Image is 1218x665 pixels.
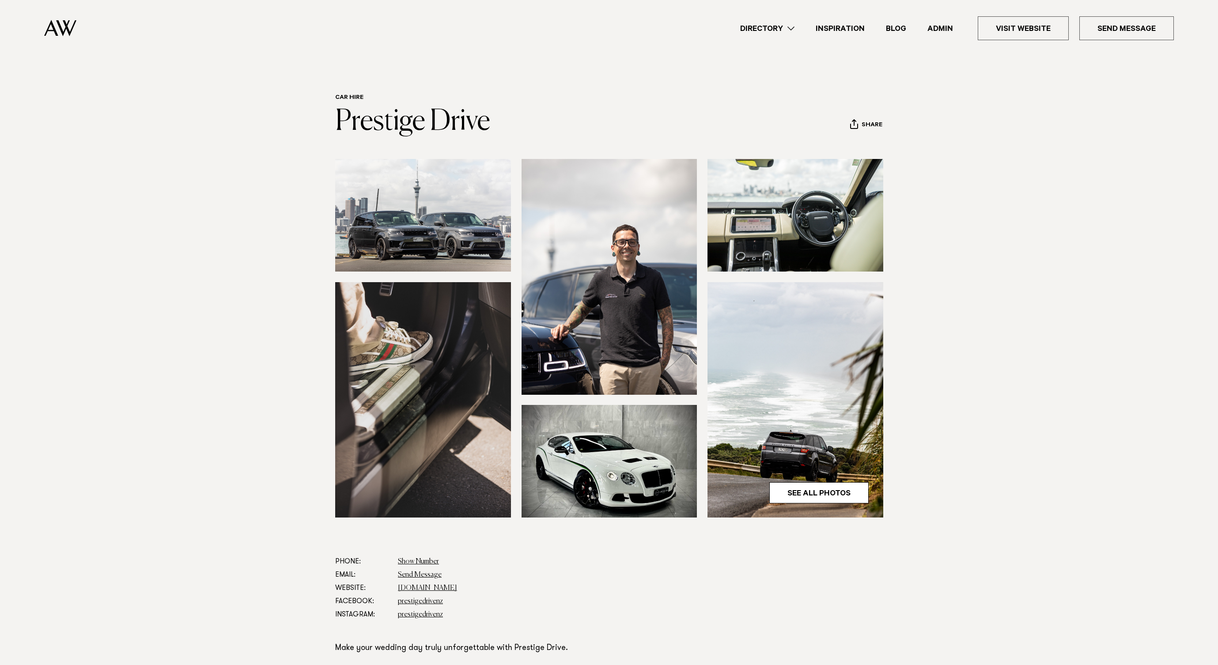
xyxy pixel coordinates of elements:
a: Inspiration [805,23,875,34]
a: Blog [875,23,917,34]
span: Share [862,121,882,130]
img: Auckland Weddings Logo [44,20,76,36]
dt: Email: [335,568,391,582]
a: Visit Website [978,16,1069,40]
a: Show Number [398,558,439,565]
a: Send Message [398,571,442,578]
a: Prestige Drive [335,108,490,136]
dt: Phone: [335,555,391,568]
a: prestigedrivenz [398,611,443,618]
a: See All Photos [769,482,869,503]
a: Send Message [1079,16,1174,40]
dt: Website: [335,582,391,595]
a: Car Hire [335,94,363,102]
button: Share [850,119,883,132]
a: [DOMAIN_NAME] [398,585,457,592]
a: Admin [917,23,964,34]
a: Directory [730,23,805,34]
dt: Facebook: [335,595,391,608]
a: prestigedrivenz [398,598,443,605]
dt: Instagram: [335,608,391,621]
